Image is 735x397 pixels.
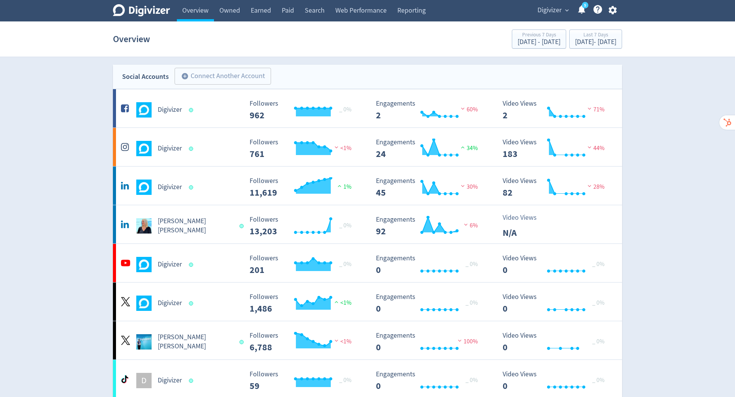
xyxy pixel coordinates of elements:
span: _ 0% [592,299,604,307]
h5: Digivizer [158,260,182,269]
h5: Digivizer [158,105,182,114]
span: 71% [586,106,604,113]
span: <1% [333,144,351,152]
span: add_circle [181,72,189,80]
a: Connect Another Account [169,69,271,85]
svg: Engagements 92 [372,216,487,236]
svg: Video Views 0 [499,332,614,352]
img: positive-performance.svg [459,144,467,150]
svg: Video Views 0 [499,371,614,391]
svg: Engagements 45 [372,177,487,198]
span: 6% [462,222,478,229]
button: Last 7 Days[DATE]- [DATE] [569,29,622,49]
img: negative-performance.svg [333,338,340,343]
h5: [PERSON_NAME] [PERSON_NAME] [158,333,232,351]
span: _ 0% [339,106,351,113]
span: Data last synced: 30 Sep 2025, 5:01am (AEST) [189,108,196,112]
span: <1% [333,338,351,345]
span: _ 0% [339,222,351,229]
svg: Engagements 0 [372,371,487,391]
img: Digivizer undefined [136,141,152,156]
span: Data last synced: 30 Sep 2025, 4:01am (AEST) [189,379,196,383]
span: Data last synced: 29 Sep 2025, 11:02pm (AEST) [189,301,196,306]
span: Digivizer [537,4,562,16]
svg: Engagements 0 [372,332,487,352]
h1: Overview [113,27,150,51]
span: _ 0% [592,338,604,345]
div: [DATE] - [DATE] [575,39,616,46]
svg: Followers --- [246,216,361,236]
span: 100% [456,338,478,345]
span: _ 0% [592,260,604,268]
div: D [136,373,152,388]
svg: Followers --- [246,293,361,314]
p: N/A [503,226,547,240]
span: Data last synced: 29 Sep 2025, 10:01pm (AEST) [239,224,246,228]
text: 5 [584,3,586,8]
button: Digivizer [535,4,571,16]
span: _ 0% [465,299,478,307]
span: 28% [586,183,604,191]
span: _ 0% [465,260,478,268]
p: Video Views [503,212,547,223]
a: 5 [582,2,588,8]
img: Digivizer undefined [136,180,152,195]
img: Digivizer undefined [136,296,152,311]
svg: Video Views 0 [499,293,614,314]
img: positive-performance.svg [333,299,340,305]
svg: Engagements 24 [372,139,487,159]
a: Digivizer undefinedDigivizer Followers --- Followers 11,619 1% Engagements 45 Engagements 45 30% ... [113,167,622,205]
img: Digivizer undefined [136,257,152,272]
img: Emma Lo Russo undefined [136,334,152,350]
svg: Engagements 0 [372,293,487,314]
h5: Digivizer [158,144,182,153]
h5: Digivizer [158,183,182,192]
span: 60% [459,106,478,113]
img: Emma Lo Russo undefined [136,218,152,234]
img: negative-performance.svg [586,106,593,111]
span: 44% [586,144,604,152]
a: Emma Lo Russo undefined[PERSON_NAME] [PERSON_NAME] Followers --- Followers 6,788 <1% Engagements ... [113,321,622,359]
a: Digivizer undefinedDigivizer Followers --- Followers 1,486 <1% Engagements 0 Engagements 0 _ 0% V... [113,283,622,321]
img: negative-performance.svg [586,144,593,150]
svg: Video Views 82 [499,177,614,198]
img: negative-performance.svg [586,183,593,189]
button: Connect Another Account [175,68,271,85]
div: [DATE] - [DATE] [518,39,560,46]
img: Digivizer undefined [136,102,152,118]
span: expand_more [563,7,570,14]
div: Last 7 Days [575,32,616,39]
h5: Digivizer [158,299,182,308]
svg: Engagements 2 [372,100,487,120]
img: negative-performance.svg [462,222,470,227]
svg: Followers --- [246,177,361,198]
span: _ 0% [592,376,604,384]
svg: Video Views 183 [499,139,614,159]
button: Previous 7 Days[DATE] - [DATE] [512,29,566,49]
svg: Followers --- [246,255,361,275]
span: _ 0% [339,260,351,268]
span: <1% [333,299,351,307]
span: Data last synced: 30 Sep 2025, 5:01am (AEST) [189,147,196,151]
a: Digivizer undefinedDigivizer Followers --- Followers 761 <1% Engagements 24 Engagements 24 34% Vi... [113,128,622,166]
a: Digivizer undefinedDigivizer Followers --- _ 0% Followers 962 Engagements 2 Engagements 2 60% Vid... [113,89,622,127]
img: negative-performance.svg [459,106,467,111]
svg: Followers --- [246,139,361,159]
a: Digivizer undefinedDigivizer Followers --- _ 0% Followers 201 Engagements 0 Engagements 0 _ 0% Vi... [113,244,622,282]
h5: Digivizer [158,376,182,385]
span: Data last synced: 30 Sep 2025, 5:01am (AEST) [189,185,196,190]
div: Previous 7 Days [518,32,560,39]
img: negative-performance.svg [456,338,464,343]
div: Social Accounts [122,71,169,82]
span: 1% [336,183,351,191]
img: negative-performance.svg [459,183,467,189]
span: _ 0% [339,376,351,384]
span: Data last synced: 29 Sep 2025, 4:02pm (AEST) [239,340,246,344]
img: negative-performance.svg [333,144,340,150]
img: positive-performance.svg [336,183,343,189]
span: _ 0% [465,376,478,384]
svg: Video Views 2 [499,100,614,120]
svg: Followers --- [246,100,361,120]
span: 34% [459,144,478,152]
a: Emma Lo Russo undefined[PERSON_NAME] [PERSON_NAME] Followers --- _ 0% Followers 13,203 Engagement... [113,205,622,243]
